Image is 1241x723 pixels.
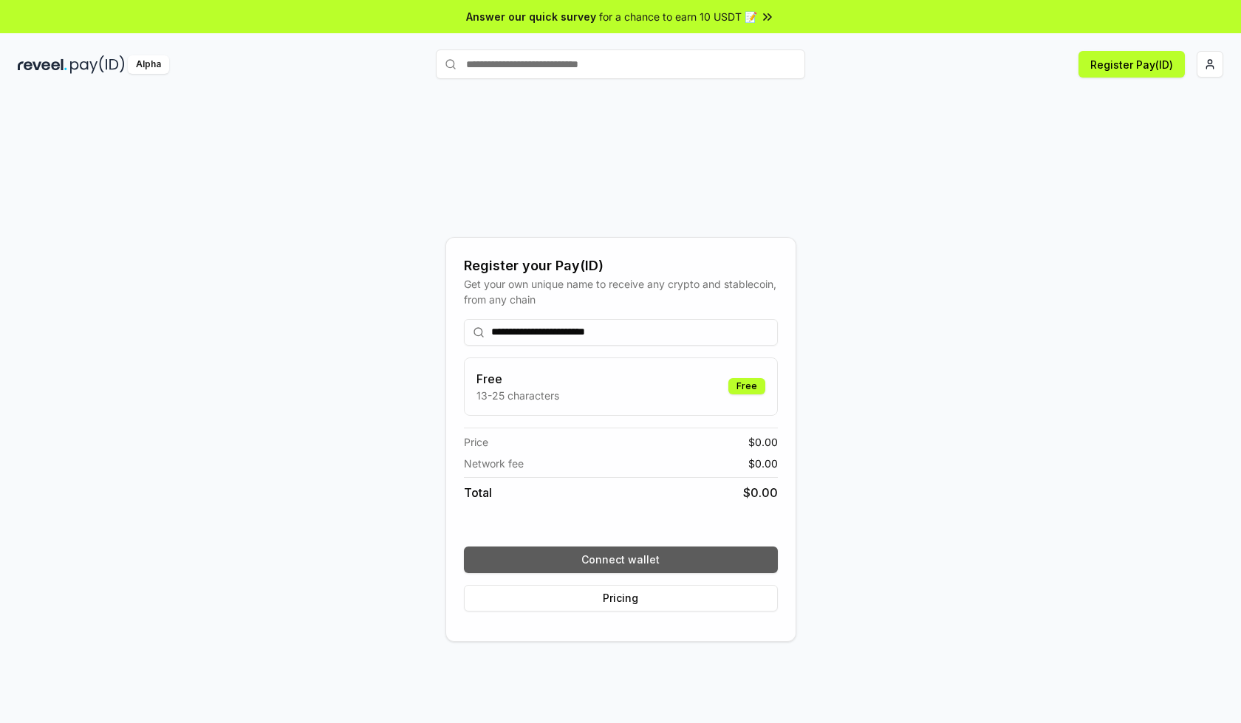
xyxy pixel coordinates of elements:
p: 13-25 characters [476,388,559,403]
div: Register your Pay(ID) [464,256,778,276]
span: Answer our quick survey [466,9,596,24]
span: Network fee [464,456,524,471]
span: Price [464,434,488,450]
span: $ 0.00 [743,484,778,501]
button: Connect wallet [464,546,778,573]
img: pay_id [70,55,125,74]
div: Get your own unique name to receive any crypto and stablecoin, from any chain [464,276,778,307]
span: for a chance to earn 10 USDT 📝 [599,9,757,24]
img: reveel_dark [18,55,67,74]
div: Alpha [128,55,169,74]
button: Pricing [464,585,778,611]
h3: Free [476,370,559,388]
div: Free [728,378,765,394]
button: Register Pay(ID) [1078,51,1185,78]
span: $ 0.00 [748,434,778,450]
span: Total [464,484,492,501]
span: $ 0.00 [748,456,778,471]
